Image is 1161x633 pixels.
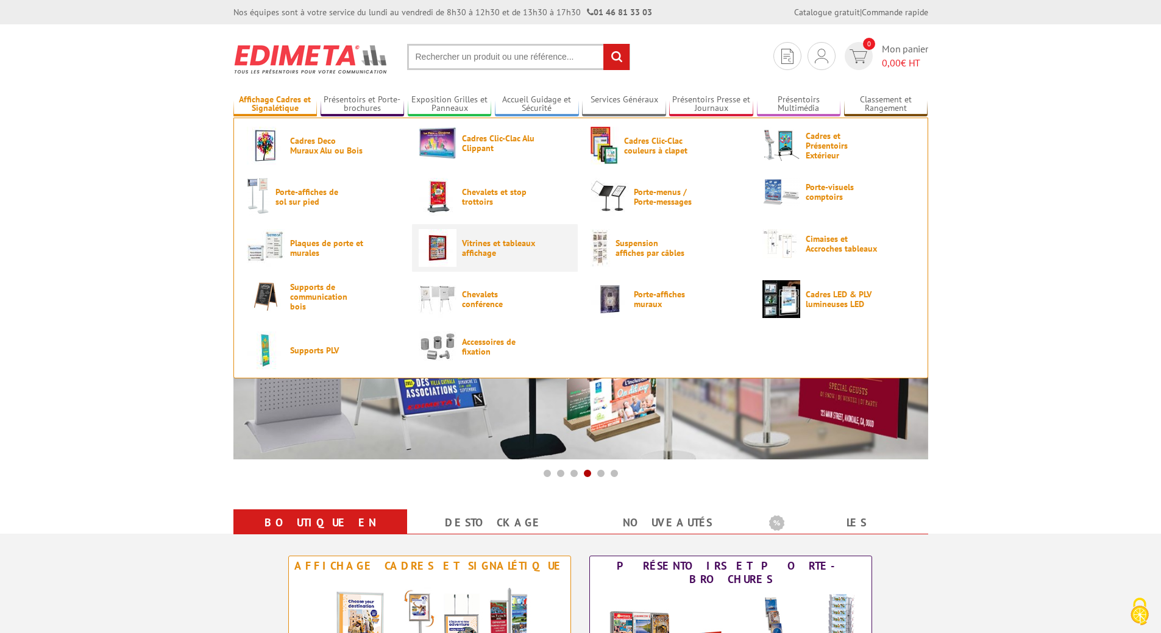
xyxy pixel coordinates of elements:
img: Chevalets conférence [419,280,456,318]
img: Cadres Clic-Clac Alu Clippant [419,127,456,159]
span: Suspension affiches par câbles [616,238,689,258]
a: Chevalets conférence [419,280,571,318]
span: Plaques de porte et murales [290,238,363,258]
div: Nos équipes sont à votre service du lundi au vendredi de 8h30 à 12h30 et de 13h30 à 17h30 [233,6,652,18]
span: Cadres et Présentoirs Extérieur [806,131,879,160]
button: Cookies (fenêtre modale) [1118,592,1161,633]
a: Accessoires de fixation [419,331,571,361]
span: Porte-menus / Porte-messages [634,187,707,207]
span: Vitrines et tableaux affichage [462,238,535,258]
img: Porte-affiches de sol sur pied [247,178,270,216]
a: Suspension affiches par câbles [591,229,743,267]
strong: 01 46 81 33 03 [587,7,652,18]
span: Porte-visuels comptoirs [806,182,879,202]
a: Cadres LED & PLV lumineuses LED [762,280,915,318]
img: Porte-menus / Porte-messages [591,178,628,216]
a: Porte-affiches muraux [591,280,743,318]
a: Commande rapide [862,7,928,18]
a: Classement et Rangement [844,94,928,115]
img: Présentoir, panneau, stand - Edimeta - PLV, affichage, mobilier bureau, entreprise [233,37,389,82]
span: Cimaises et Accroches tableaux [806,234,879,253]
a: Supports PLV [247,331,399,369]
div: Affichage Cadres et Signalétique [292,559,567,573]
img: Suspension affiches par câbles [591,229,610,267]
img: Cadres Deco Muraux Alu ou Bois [247,127,285,164]
span: 0 [863,38,875,50]
a: Porte-menus / Porte-messages [591,178,743,216]
a: Présentoirs Multimédia [757,94,841,115]
img: Cadres Clic-Clac couleurs à clapet [591,127,619,164]
div: Présentoirs et Porte-brochures [593,559,868,586]
span: Porte-affiches de sol sur pied [275,187,349,207]
input: Rechercher un produit ou une référence... [407,44,630,70]
a: Cadres Clic-Clac Alu Clippant [419,127,571,159]
a: Catalogue gratuit [794,7,860,18]
img: Porte-affiches muraux [591,280,628,318]
img: Chevalets et stop trottoirs [419,178,456,216]
a: Présentoirs Presse et Journaux [669,94,753,115]
input: rechercher [603,44,630,70]
img: devis rapide [815,49,828,63]
a: Cadres et Présentoirs Extérieur [762,127,915,164]
b: Les promotions [769,512,921,536]
a: Vitrines et tableaux affichage [419,229,571,267]
img: Cadres et Présentoirs Extérieur [762,127,800,164]
img: Cookies (fenêtre modale) [1124,596,1155,627]
span: Supports de communication bois [290,282,363,311]
img: Accessoires de fixation [419,331,456,361]
a: nouveautés [595,512,740,534]
a: Les promotions [769,512,914,556]
a: devis rapide 0 Mon panier 0,00€ HT [842,42,928,70]
img: Cimaises et Accroches tableaux [762,229,800,258]
span: Chevalets conférence [462,289,535,309]
a: Exposition Grilles et Panneaux [408,94,492,115]
img: devis rapide [781,49,794,64]
a: Accueil Guidage et Sécurité [495,94,579,115]
span: Cadres LED & PLV lumineuses LED [806,289,879,309]
span: Porte-affiches muraux [634,289,707,309]
span: Chevalets et stop trottoirs [462,187,535,207]
span: € HT [882,56,928,70]
a: Chevalets et stop trottoirs [419,178,571,216]
a: Porte-visuels comptoirs [762,178,915,206]
a: Destockage [422,512,566,534]
a: Cimaises et Accroches tableaux [762,229,915,258]
span: Mon panier [882,42,928,70]
img: Cadres LED & PLV lumineuses LED [762,280,800,318]
img: Porte-visuels comptoirs [762,178,800,206]
a: Services Généraux [582,94,666,115]
a: Supports de communication bois [247,280,399,313]
span: Accessoires de fixation [462,337,535,356]
a: Boutique en ligne [248,512,392,556]
img: Plaques de porte et murales [247,229,285,267]
span: 0,00 [882,57,901,69]
span: Supports PLV [290,345,363,355]
a: Cadres Deco Muraux Alu ou Bois [247,127,399,164]
a: Cadres Clic-Clac couleurs à clapet [591,127,743,164]
img: Supports PLV [247,331,285,369]
a: Plaques de porte et murales [247,229,399,267]
a: Affichage Cadres et Signalétique [233,94,318,115]
span: Cadres Clic-Clac Alu Clippant [462,133,535,153]
div: | [794,6,928,18]
img: Vitrines et tableaux affichage [419,229,456,267]
span: Cadres Deco Muraux Alu ou Bois [290,136,363,155]
img: devis rapide [850,49,867,63]
img: Supports de communication bois [247,280,285,313]
a: Présentoirs et Porte-brochures [321,94,405,115]
span: Cadres Clic-Clac couleurs à clapet [624,136,697,155]
a: Porte-affiches de sol sur pied [247,178,399,216]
